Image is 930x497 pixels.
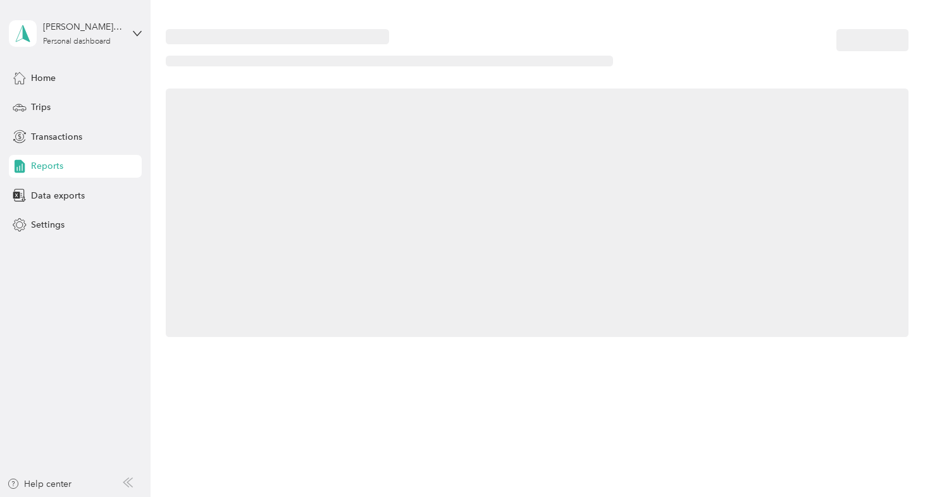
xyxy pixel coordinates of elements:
[43,20,122,34] div: [PERSON_NAME][EMAIL_ADDRESS][DOMAIN_NAME]
[43,38,111,46] div: Personal dashboard
[7,477,71,491] button: Help center
[31,101,51,114] span: Trips
[31,71,56,85] span: Home
[31,130,82,144] span: Transactions
[31,189,85,202] span: Data exports
[859,426,930,497] iframe: Everlance-gr Chat Button Frame
[31,159,63,173] span: Reports
[31,218,65,231] span: Settings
